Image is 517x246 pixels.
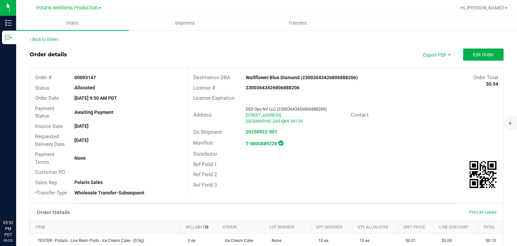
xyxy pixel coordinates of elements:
span: Print All Labels [469,210,496,215]
span: Ref Field 3 [193,182,217,188]
span: Order # [35,74,51,81]
th: Sellable [180,221,217,233]
th: Line Discount [434,221,478,233]
th: Qty Ordered [311,221,352,233]
li: Export PDF [416,49,456,61]
span: In Sync [278,140,283,147]
inline-svg: Outbound [5,34,12,41]
span: , [283,119,284,124]
span: None [268,238,281,243]
span: Edit Order [473,52,494,57]
h1: Order Details [37,210,70,215]
th: Unit Price [398,221,434,233]
span: Order Total [473,74,498,81]
qrcode: 00093147 [470,161,496,188]
span: License Expiration [193,95,235,101]
span: Ref Field 1 [193,161,217,167]
a: Shipments [129,16,242,30]
p: 09/23 [3,238,13,243]
span: License # [193,85,215,91]
strong: Awaiting Payment [74,110,113,115]
a: 20250922-001 [246,129,277,134]
span: $0.01 [402,238,416,243]
iframe: Resource center unread badge [20,191,28,199]
inline-svg: Inventory [5,20,12,26]
strong: [DATE] [74,123,89,129]
strong: 23003643426806888206 [246,85,300,90]
span: [STREET_ADDRESS] [246,113,281,118]
span: TESTER - Polaris - Live Resin Pods - Ice Cream Cake - (0.9g) [34,238,144,243]
a: T-0000889220 [246,141,277,146]
span: 0 ea [184,238,196,243]
th: Lot Number [264,221,311,233]
span: Destination DBA [193,74,230,81]
th: Total [478,221,503,233]
th: Qty Allocated [352,221,398,233]
iframe: Resource center [7,192,27,212]
span: $0.10 [482,238,496,243]
span: Orders [57,20,88,26]
span: NV [284,119,289,124]
span: Transfer Type [35,190,67,196]
span: Address [193,112,212,118]
span: Polaris Wellness Production [36,5,98,11]
strong: [DATE] [74,137,89,143]
strong: Wholesale Transfer-Subsequent [74,190,144,195]
strong: Polaris Sales [74,180,103,185]
span: [GEOGRAPHIC_DATA] [246,119,284,124]
span: Ice Cream Cake [221,238,253,243]
span: Status [35,85,49,91]
span: Sales Rep [35,180,57,186]
div: Order details [30,51,67,59]
span: 10 ea [315,238,329,243]
span: Contact [351,112,369,118]
span: Distributor [193,151,217,157]
span: Requested Delivery Date [35,133,65,147]
strong: Wallflower Blue Diamond (23003643426806888206) [246,75,358,80]
button: Edit Order [463,49,504,61]
span: DED Ops NV LLC (23003643426806888206) [246,107,327,112]
strong: None [74,155,86,161]
span: Transfers [279,20,316,26]
span: Order Date [35,95,59,101]
span: On Shipment [193,129,222,135]
strong: $0.54 [486,81,498,87]
span: Payment Terms [35,151,55,165]
a: Transfers [242,16,354,30]
span: Manifest [193,140,213,146]
span: Invoice Date [35,123,63,129]
strong: Allocated [74,85,95,90]
span: 89139 [291,119,303,124]
a: Back to Orders [30,37,59,42]
th: Item [30,221,180,233]
span: Ref Field 2 [193,172,217,178]
span: Hi, [PERSON_NAME]! [460,5,504,10]
img: Scan me! [470,161,496,188]
span: Customer PO [35,169,65,175]
strong: [DATE] 9:50 AM PDT [74,95,117,101]
strong: 00093147 [74,75,96,80]
p: 05:52 PM PDT [3,220,13,238]
span: $0.00 [438,238,452,243]
span: Payment Status [35,105,55,119]
span: 10 ea [356,238,370,243]
a: Orders [16,16,129,30]
span: Shipments [166,20,204,26]
th: Strain [217,221,264,233]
